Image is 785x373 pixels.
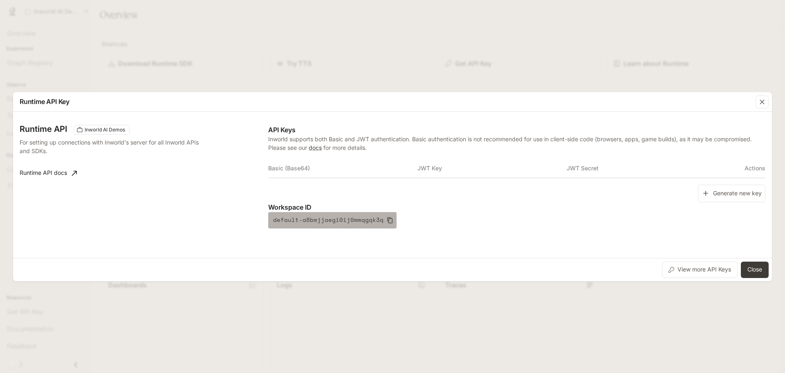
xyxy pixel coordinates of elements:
h3: Runtime API [20,125,67,133]
button: default-a8bmjjaegi0ij0mmqgqk3q [268,212,397,228]
th: JWT Key [417,158,567,178]
span: Inworld AI Demos [81,126,128,133]
p: API Keys [268,125,765,135]
button: Generate new key [698,185,765,202]
button: View more API Keys [662,262,738,278]
p: Inworld supports both Basic and JWT authentication. Basic authentication is not recommended for u... [268,135,765,152]
p: Workspace ID [268,202,765,212]
div: These keys will apply to your current workspace only [74,125,130,135]
p: For setting up connections with Inworld's server for all Inworld APIs and SDKs. [20,138,201,155]
a: Runtime API docs [16,165,80,181]
p: Runtime API Key [20,97,70,106]
th: JWT Secret [567,158,716,178]
a: docs [309,144,322,151]
th: Actions [715,158,765,178]
th: Basic (Base64) [268,158,417,178]
button: Close [741,262,769,278]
